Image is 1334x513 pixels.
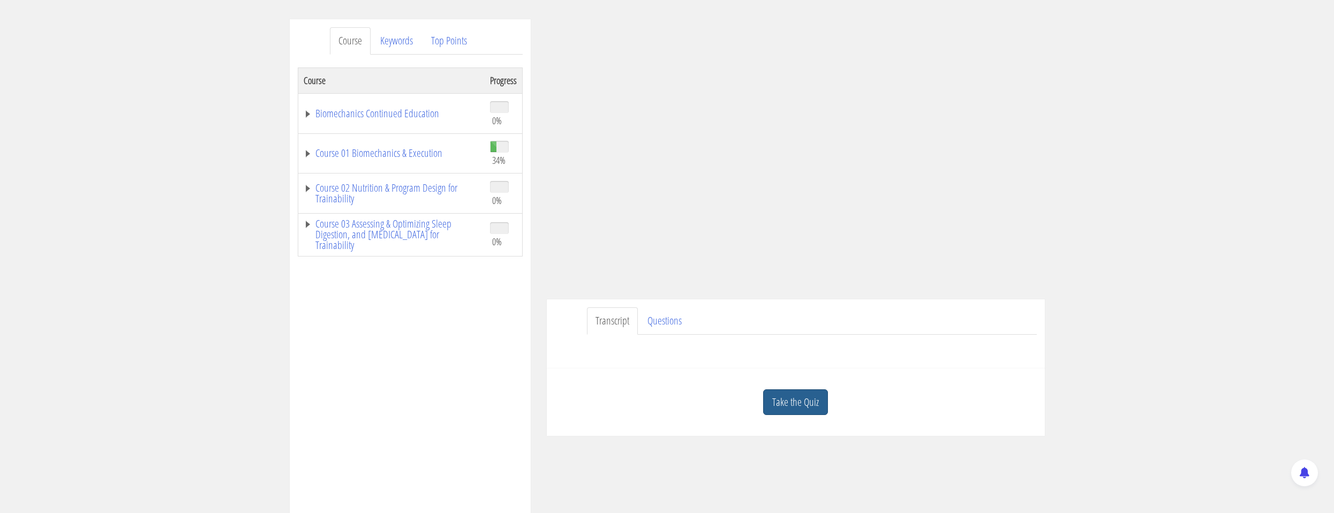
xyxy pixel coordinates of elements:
[763,389,828,416] a: Take the Quiz
[330,27,371,55] a: Course
[492,194,502,206] span: 0%
[492,115,502,126] span: 0%
[492,154,506,166] span: 34%
[423,27,476,55] a: Top Points
[639,307,690,335] a: Questions
[587,307,638,335] a: Transcript
[304,108,479,119] a: Biomechanics Continued Education
[492,236,502,247] span: 0%
[304,148,479,159] a: Course 01 Biomechanics & Execution
[485,67,523,93] th: Progress
[298,67,485,93] th: Course
[372,27,421,55] a: Keywords
[304,218,479,251] a: Course 03 Assessing & Optimizing Sleep Digestion, and [MEDICAL_DATA] for Trainability
[304,183,479,204] a: Course 02 Nutrition & Program Design for Trainability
